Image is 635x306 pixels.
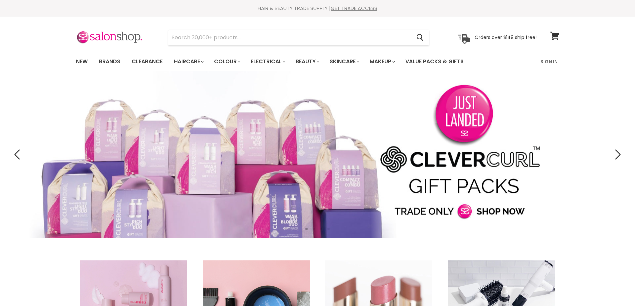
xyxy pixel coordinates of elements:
[68,52,568,71] nav: Main
[475,34,537,40] p: Orders over $149 ship free!
[320,228,322,230] li: Page dot 3
[325,55,363,69] a: Skincare
[365,55,399,69] a: Makeup
[168,30,429,46] form: Product
[169,55,208,69] a: Haircare
[327,228,330,230] li: Page dot 4
[610,148,623,161] button: Next
[536,55,562,69] a: Sign In
[71,55,93,69] a: New
[313,228,315,230] li: Page dot 2
[246,55,289,69] a: Electrical
[400,55,469,69] a: Value Packs & Gifts
[411,30,429,45] button: Search
[12,148,25,161] button: Previous
[127,55,168,69] a: Clearance
[168,30,411,45] input: Search
[94,55,125,69] a: Brands
[305,228,308,230] li: Page dot 1
[291,55,323,69] a: Beauty
[331,5,377,12] a: GET TRADE ACCESS
[209,55,244,69] a: Colour
[71,52,503,71] ul: Main menu
[68,5,568,12] div: HAIR & BEAUTY TRADE SUPPLY |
